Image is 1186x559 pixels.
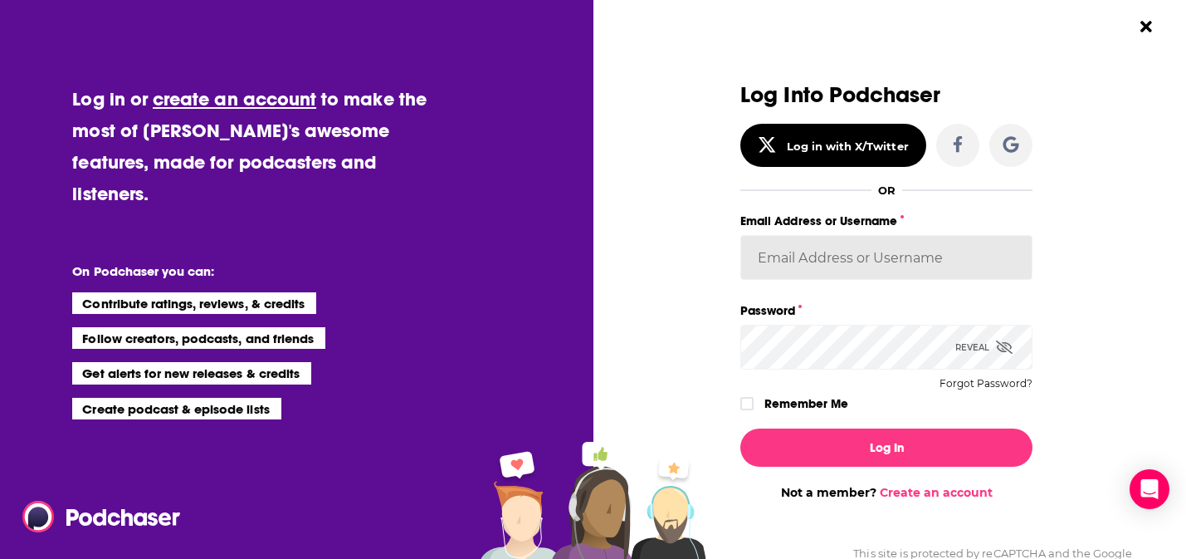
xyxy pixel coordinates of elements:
[787,140,909,153] div: Log in with X/Twitter
[22,501,182,532] img: Podchaser - Follow, Share and Rate Podcasts
[740,210,1032,232] label: Email Address or Username
[740,124,926,167] button: Log in with X/Twitter
[740,83,1032,107] h3: Log Into Podchaser
[940,378,1032,390] button: Forgot Password?
[740,235,1032,280] input: Email Address or Username
[72,362,310,384] li: Get alerts for new releases & credits
[1130,11,1162,42] button: Close Button
[22,501,168,532] a: Podchaser - Follow, Share and Rate Podcasts
[72,398,281,419] li: Create podcast & episode lists
[72,263,404,279] li: On Podchaser you can:
[740,300,1032,321] label: Password
[740,429,1032,467] button: Log In
[880,485,993,500] a: Create an account
[153,87,316,110] a: create an account
[878,184,896,197] div: OR
[740,485,1032,500] div: Not a member?
[72,327,325,349] li: Follow creators, podcasts, and friends
[764,393,848,414] label: Remember Me
[72,292,316,314] li: Contribute ratings, reviews, & credits
[955,325,1013,370] div: Reveal
[1130,469,1169,509] div: Open Intercom Messenger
